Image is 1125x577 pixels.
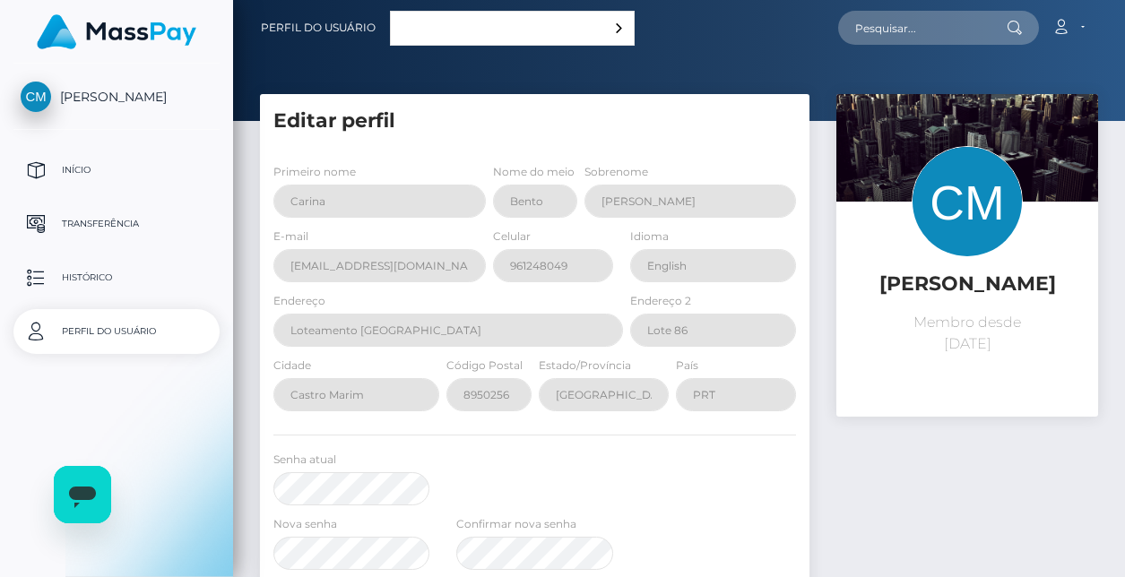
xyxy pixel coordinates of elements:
h5: [PERSON_NAME] [850,271,1085,298]
a: Português ([GEOGRAPHIC_DATA]) [391,12,634,45]
aside: Language selected: Português (Brasil) [390,11,635,46]
img: MassPay [37,14,196,49]
label: Nova senha [273,516,337,532]
label: Endereço 2 [630,293,691,309]
a: Histórico [13,255,220,300]
h5: Editar perfil [273,108,796,135]
label: Idioma [630,228,669,245]
p: Histórico [21,264,212,291]
iframe: Botão para abrir a janela de mensagens [54,466,111,523]
label: Confirmar nova senha [456,516,576,532]
label: Código Postal [446,357,523,374]
label: Estado/Província [539,357,631,374]
p: Transferência [21,211,212,237]
span: [PERSON_NAME] [13,89,220,105]
label: Cidade [273,357,311,374]
p: Membro desde [DATE] [850,312,1085,355]
img: ... [836,94,1098,268]
input: Pesquisar... [838,11,1007,45]
label: Primeiro nome [273,164,356,180]
a: Perfil do usuário [261,9,376,47]
label: País [676,357,698,374]
div: Language [390,11,635,46]
label: Senha atual [273,452,336,468]
label: E-mail [273,228,308,245]
label: Nome do meio [493,164,575,180]
a: Início [13,148,220,193]
a: Transferência [13,202,220,246]
a: Perfil do usuário [13,309,220,354]
label: Sobrenome [584,164,648,180]
label: Celular [493,228,531,245]
p: Perfil do usuário [21,318,212,345]
label: Endereço [273,293,325,309]
p: Início [21,157,212,184]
